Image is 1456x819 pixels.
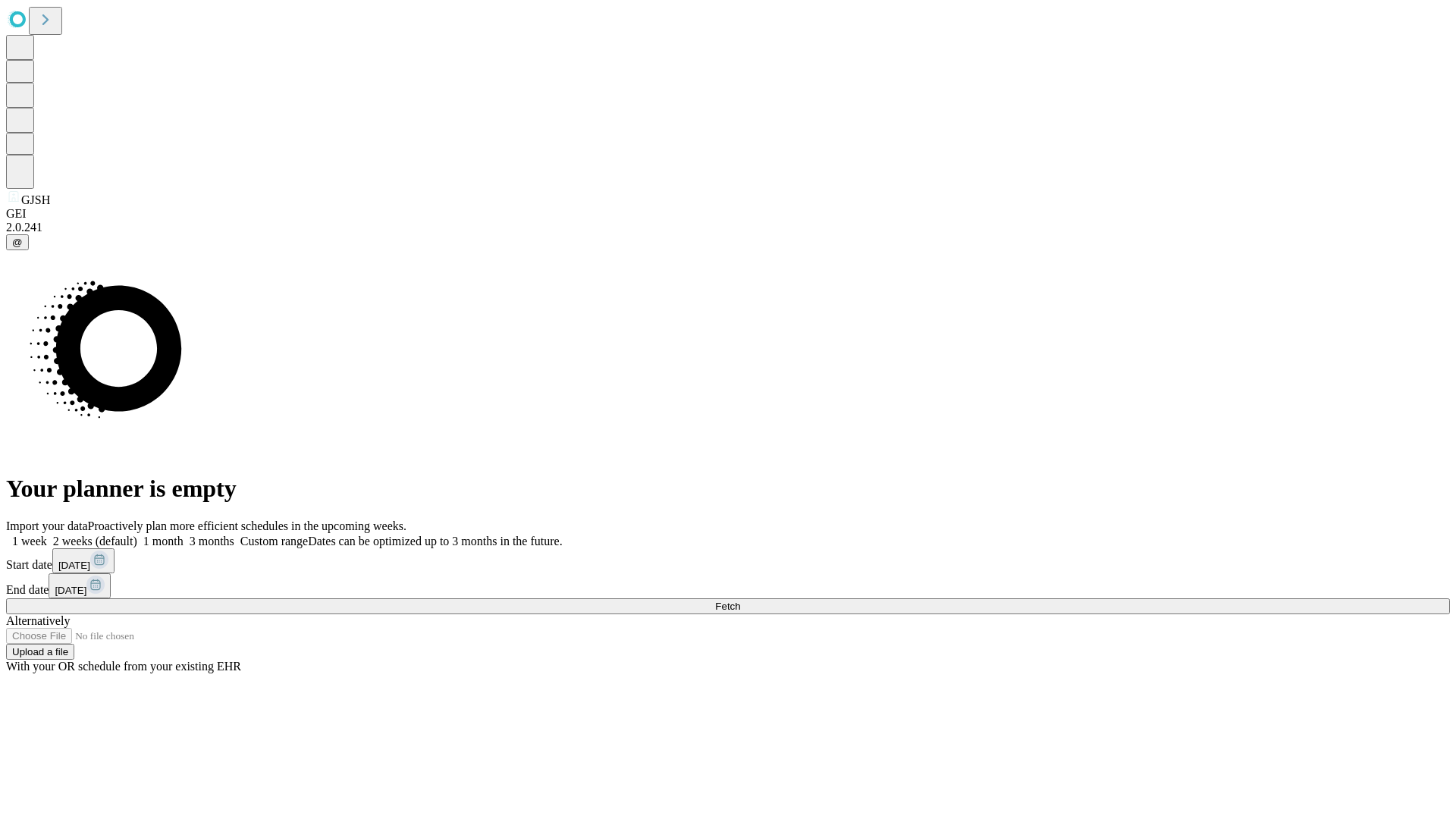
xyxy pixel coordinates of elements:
span: Import your data [6,519,88,532]
button: @ [6,234,29,250]
span: Proactively plan more efficient schedules in the upcoming weeks. [88,519,406,532]
span: Alternatively [6,614,70,627]
span: 1 month [143,535,184,548]
span: Fetch [715,601,740,612]
span: 3 months [190,535,234,548]
span: 1 week [12,535,47,548]
div: 2.0.241 [6,221,1450,234]
button: Fetch [6,598,1450,614]
div: GEI [6,207,1450,221]
span: Custom range [240,535,308,548]
div: Start date [6,548,1450,573]
span: @ [12,237,23,248]
span: [DATE] [58,560,90,571]
button: Upload a file [6,644,74,660]
h1: Your planner is empty [6,475,1450,503]
span: With your OR schedule from your existing EHR [6,660,241,673]
div: End date [6,573,1450,598]
button: [DATE] [49,573,111,598]
button: [DATE] [52,548,115,573]
span: [DATE] [55,585,86,596]
span: 2 weeks (default) [53,535,137,548]
span: Dates can be optimized up to 3 months in the future. [308,535,562,548]
span: GJSH [21,193,50,206]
